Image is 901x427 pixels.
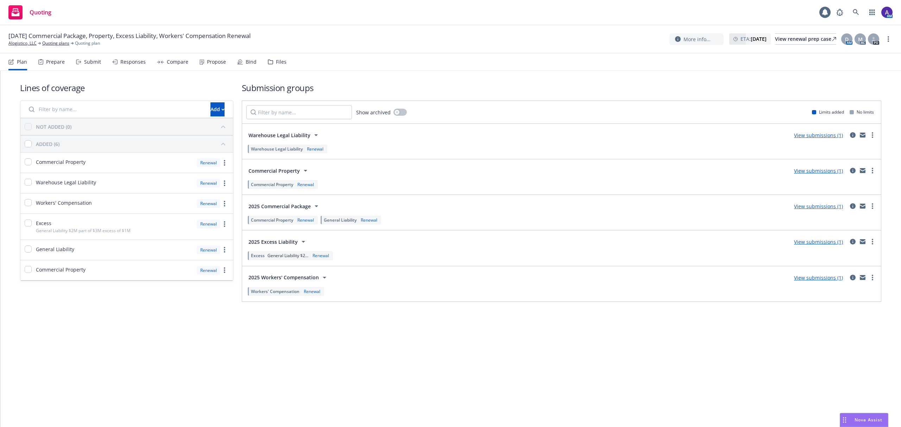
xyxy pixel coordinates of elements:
[197,199,220,208] div: Renewal
[220,246,229,254] a: more
[324,217,357,223] span: General Liability
[17,59,27,65] div: Plan
[246,235,310,249] button: 2025 Excess Liability
[311,253,330,259] div: Renewal
[75,40,100,46] span: Quoting plan
[246,59,257,65] div: Bind
[794,203,843,210] a: View submissions (1)
[849,131,857,139] a: circleInformation
[220,266,229,274] a: more
[858,237,867,246] a: mail
[868,131,877,139] a: more
[794,167,843,174] a: View submissions (1)
[840,413,849,427] div: Drag to move
[36,140,59,148] div: ADDED (6)
[884,35,893,43] a: more
[20,82,233,94] h1: Lines of coverage
[845,36,849,43] span: D
[881,7,893,18] img: photo
[120,59,146,65] div: Responses
[36,158,86,166] span: Commercial Property
[167,59,188,65] div: Compare
[246,128,322,142] button: Warehouse Legal Liability
[251,181,293,187] span: Commercial Property
[741,35,767,43] span: ETA :
[858,166,867,175] a: mail
[246,270,331,285] button: 2025 Workers' Compensation
[210,102,225,116] button: Add
[36,228,131,234] span: General Liability $2M part of $3M excess of $1M
[220,220,229,228] a: more
[751,36,767,42] strong: [DATE]
[84,59,101,65] div: Submit
[267,253,308,259] span: General Liability $2...
[683,36,711,43] span: More info...
[197,266,220,275] div: Renewal
[220,179,229,187] a: more
[36,121,229,132] button: NOT ADDED (0)
[359,217,379,223] div: Renewal
[248,274,319,281] span: 2025 Workers' Compensation
[246,105,352,119] input: Filter by name...
[296,181,315,187] div: Renewal
[849,5,863,19] a: Search
[36,246,74,253] span: General Liability
[220,199,229,208] a: more
[858,202,867,210] a: mail
[210,103,225,116] div: Add
[251,288,300,294] span: Workers' Compensation
[794,274,843,281] a: View submissions (1)
[849,273,857,282] a: circleInformation
[858,131,867,139] a: mail
[849,237,857,246] a: circleInformation
[248,167,300,174] span: Commercial Property
[248,132,310,139] span: Warehouse Legal Liability
[794,238,843,245] a: View submissions (1)
[276,59,286,65] div: Files
[868,166,877,175] a: more
[669,33,724,45] button: More info...
[197,219,220,228] div: Renewal
[36,199,92,206] span: Workers' Compensation
[197,158,220,167] div: Renewal
[6,2,54,22] a: Quoting
[840,413,888,427] button: Nova Assist
[207,59,226,65] div: Propose
[251,217,293,223] span: Commercial Property
[302,288,322,294] div: Renewal
[197,179,220,187] div: Renewal
[833,5,847,19] a: Report a Bug
[849,202,857,210] a: circleInformation
[775,34,836,44] div: View renewal prep case
[868,202,877,210] a: more
[868,273,877,282] a: more
[36,123,71,130] div: NOT ADDED (0)
[30,9,51,15] span: Quoting
[242,82,881,94] h1: Submission groups
[850,109,874,115] div: No limits
[305,146,325,152] div: Renewal
[197,246,220,254] div: Renewal
[8,40,37,46] a: Alogistico, LLC
[855,417,882,423] span: Nova Assist
[246,199,323,213] button: 2025 Commercial Package
[858,273,867,282] a: mail
[36,138,229,149] button: ADDED (6)
[42,40,69,46] a: Quoting plans
[246,164,312,178] button: Commercial Property
[248,203,311,210] span: 2025 Commercial Package
[36,266,86,273] span: Commercial Property
[248,238,298,246] span: 2025 Excess Liability
[858,36,863,43] span: M
[296,217,315,223] div: Renewal
[794,132,843,139] a: View submissions (1)
[220,159,229,167] a: more
[251,253,265,259] span: Excess
[251,146,303,152] span: Warehouse Legal Liability
[36,219,51,227] span: Excess
[8,32,251,40] span: [DATE] Commercial Package, Property, Excess Liability, Workers' Compensation Renewal
[849,166,857,175] a: circleInformation
[868,237,877,246] a: more
[356,109,391,116] span: Show archived
[775,33,836,45] a: View renewal prep case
